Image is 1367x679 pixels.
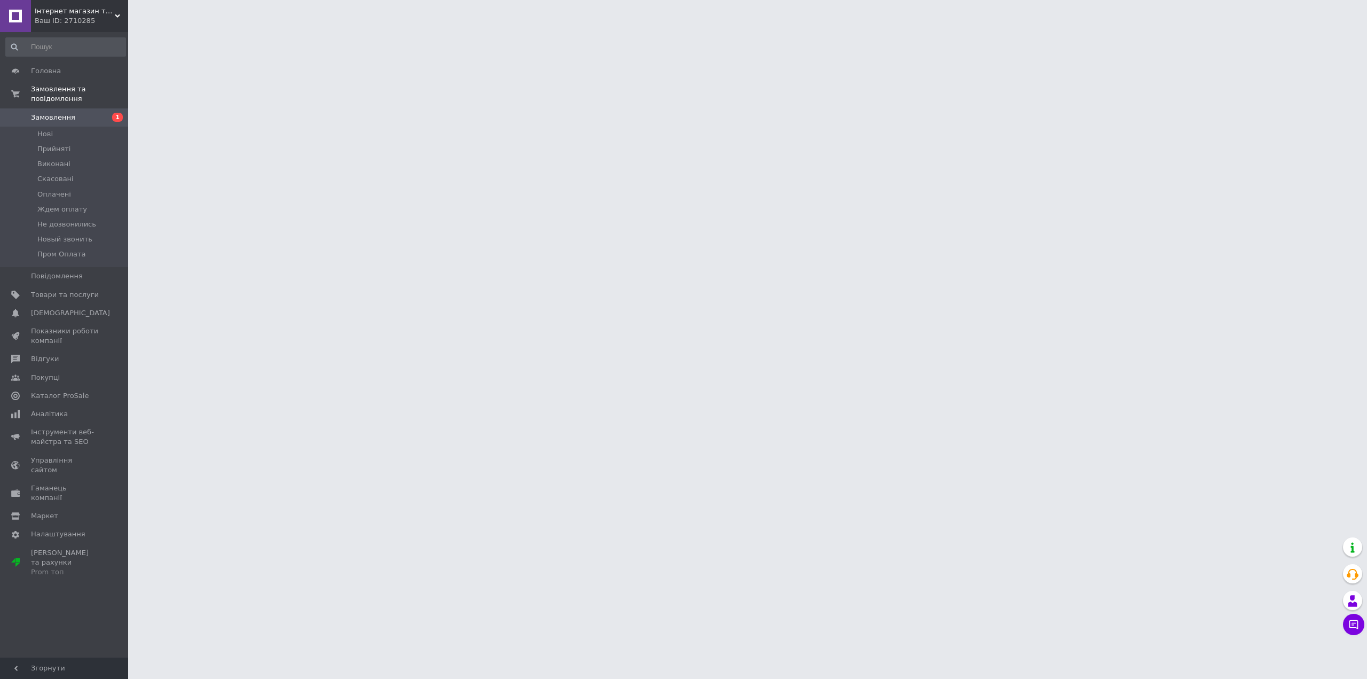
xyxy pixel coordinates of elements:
span: Нові [37,129,53,139]
div: Prom топ [31,567,99,577]
span: Ждем оплату [37,205,87,214]
span: Не дозвонились [37,220,96,229]
span: 1 [112,113,123,122]
span: Замовлення та повідомлення [31,84,128,104]
span: Інтернет магазин товарів Для всієї родини ForAll.com.ua [35,6,115,16]
span: Маркет [31,511,58,521]
span: [DEMOGRAPHIC_DATA] [31,308,110,318]
input: Пошук [5,37,126,57]
span: Налаштування [31,529,85,539]
span: Товари та послуги [31,290,99,300]
span: Повідомлення [31,271,83,281]
span: [PERSON_NAME] та рахунки [31,548,99,577]
div: Ваш ID: 2710285 [35,16,128,26]
span: Покупці [31,373,60,383]
span: Каталог ProSale [31,391,89,401]
span: Оплачені [37,190,71,199]
span: Показники роботи компанії [31,326,99,346]
button: Чат з покупцем [1343,614,1364,635]
span: Головна [31,66,61,76]
span: Замовлення [31,113,75,122]
span: Аналітика [31,409,68,419]
span: Новый звонить [37,235,92,244]
span: Пром Оплата [37,249,85,259]
span: Гаманець компанії [31,483,99,503]
span: Виконані [37,159,70,169]
span: Скасовані [37,174,74,184]
span: Відгуки [31,354,59,364]
span: Прийняті [37,144,70,154]
span: Управління сайтом [31,456,99,475]
span: Інструменти веб-майстра та SEO [31,427,99,447]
